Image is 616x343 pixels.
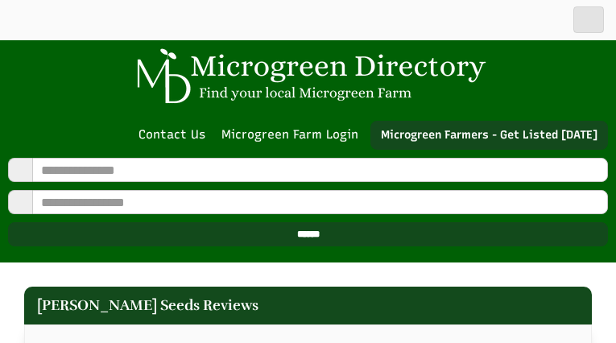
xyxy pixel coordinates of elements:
[370,121,608,150] a: Microgreen Farmers - Get Listed [DATE]
[130,126,213,143] a: Contact Us
[24,287,592,324] h1: [PERSON_NAME] Seeds Reviews
[573,6,604,33] button: main_menu
[127,48,490,105] img: Microgreen Directory
[221,126,366,143] a: Microgreen Farm Login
